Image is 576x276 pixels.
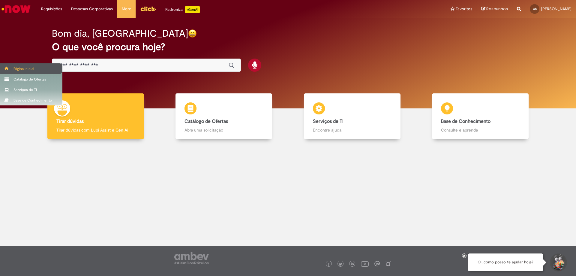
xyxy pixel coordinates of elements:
img: logo_footer_twitter.png [339,263,342,266]
a: Catálogo de Ofertas Abra uma solicitação [160,93,288,139]
span: Despesas Corporativas [71,6,113,12]
p: Encontre ajuda [313,127,391,133]
span: Requisições [41,6,62,12]
p: Abra uma solicitação [184,127,263,133]
div: Padroniza [165,6,200,13]
span: [PERSON_NAME] [541,6,571,11]
span: Rascunhos [486,6,508,12]
a: Rascunhos [481,6,508,12]
p: Consulte e aprenda [441,127,520,133]
button: Iniciar Conversa de Suporte [549,253,567,271]
img: logo_footer_ambev_rotulo_gray.png [174,252,209,264]
img: happy-face.png [188,29,197,38]
h2: Bom dia, [GEOGRAPHIC_DATA] [52,28,188,39]
b: Base de Conhecimento [441,118,490,124]
a: Serviços de TI Encontre ajuda [288,93,416,139]
a: Base de Conhecimento Consulte e aprenda [416,93,545,139]
img: logo_footer_facebook.png [327,263,330,266]
a: Tirar dúvidas Tirar dúvidas com Lupi Assist e Gen Ai [31,93,160,139]
b: Catálogo de Ofertas [184,118,228,124]
p: Tirar dúvidas com Lupi Assist e Gen Ai [56,127,135,133]
span: CS [533,7,537,11]
b: Tirar dúvidas [56,118,84,124]
img: logo_footer_workplace.png [374,261,380,266]
span: More [122,6,131,12]
div: Oi, como posso te ajudar hoje? [468,253,543,271]
img: ServiceNow [1,3,31,15]
img: click_logo_yellow_360x200.png [140,4,156,13]
h2: O que você procura hoje? [52,42,524,52]
span: Favoritos [456,6,472,12]
b: Serviços de TI [313,118,343,124]
img: logo_footer_linkedin.png [351,262,354,266]
img: logo_footer_naosei.png [385,261,391,266]
img: logo_footer_youtube.png [361,260,369,268]
p: +GenAi [185,6,200,13]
